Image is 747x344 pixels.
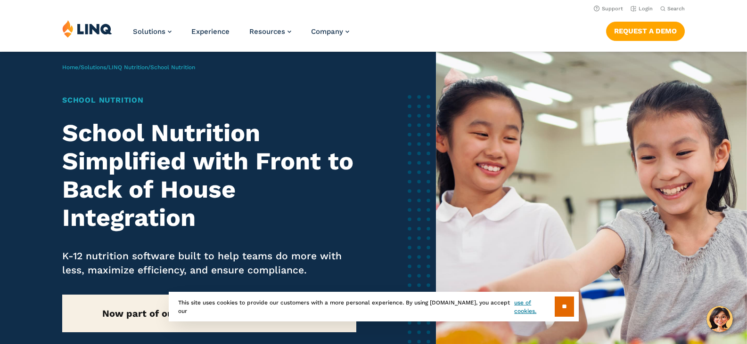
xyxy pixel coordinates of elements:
[62,249,357,277] p: K-12 nutrition software built to help teams do more with less, maximize efficiency, and ensure co...
[631,6,653,12] a: Login
[133,20,349,51] nav: Primary Navigation
[62,20,112,38] img: LINQ | K‑12 Software
[706,306,733,332] button: Hello, have a question? Let’s chat.
[191,27,230,36] a: Experience
[594,6,623,12] a: Support
[133,27,165,36] span: Solutions
[249,27,285,36] span: Resources
[667,6,685,12] span: Search
[660,5,685,12] button: Open Search Bar
[81,64,106,71] a: Solutions
[133,27,172,36] a: Solutions
[150,64,195,71] span: School Nutrition
[311,27,349,36] a: Company
[606,20,685,40] nav: Button Navigation
[311,27,343,36] span: Company
[606,22,685,40] a: Request a Demo
[62,119,357,232] h2: School Nutrition Simplified with Front to Back of House Integration
[514,298,554,315] a: use of cookies.
[169,292,579,321] div: This site uses cookies to provide our customers with a more personal experience. By using [DOMAIN...
[108,64,148,71] a: LINQ Nutrition
[62,64,195,71] span: / / /
[249,27,291,36] a: Resources
[62,64,78,71] a: Home
[62,95,357,106] h1: School Nutrition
